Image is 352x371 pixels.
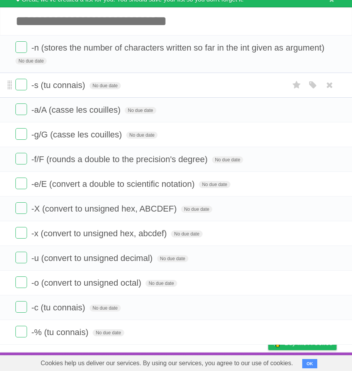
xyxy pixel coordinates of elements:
span: No due date [157,255,188,262]
label: Done [15,41,27,53]
label: Star task [289,79,304,91]
span: -a/A (casse les couilles) [31,105,122,115]
span: No due date [125,107,156,114]
span: -s (tu connais) [31,80,87,90]
span: No due date [212,156,243,163]
span: -n (stores the number of characters written so far in the int given as argument) [31,43,326,53]
span: No due date [171,230,202,237]
a: Developers [191,354,222,369]
span: No due date [126,132,157,139]
a: Terms [232,354,249,369]
span: -g/G (casse les couilles) [31,130,124,139]
label: Done [15,178,27,189]
span: No due date [146,280,177,287]
label: Done [15,128,27,140]
label: Done [15,227,27,239]
span: No due date [199,181,230,188]
span: -f/F (rounds a double to the precision's degree) [31,154,210,164]
span: -% (tu connais) [31,327,90,337]
span: Cookies help us deliver our services. By using our services, you agree to our use of cookies. [33,356,301,371]
label: Done [15,326,27,337]
span: No due date [181,206,212,213]
span: -o (convert to unsigned octal) [31,278,143,288]
span: No due date [15,58,47,64]
span: -c (tu connais) [31,303,87,312]
label: Done [15,276,27,288]
label: Done [15,202,27,214]
span: -e/E (convert a double to scientific notation) [31,179,196,189]
span: -u (convert to unsigned decimal) [31,253,154,263]
label: Done [15,79,27,90]
span: Buy me a coffee [284,336,333,350]
span: No due date [90,82,121,89]
label: Done [15,153,27,164]
span: No due date [90,305,121,312]
span: No due date [93,329,124,336]
label: Done [15,103,27,115]
a: Suggest a feature [288,354,337,369]
a: Privacy [258,354,278,369]
label: Done [15,252,27,263]
button: OK [302,359,317,368]
span: -x (convert to unsigned hex, abcdef) [31,229,169,238]
label: Done [15,301,27,313]
span: -X (convert to unsigned hex, ABCDEF) [31,204,179,213]
a: About [166,354,182,369]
